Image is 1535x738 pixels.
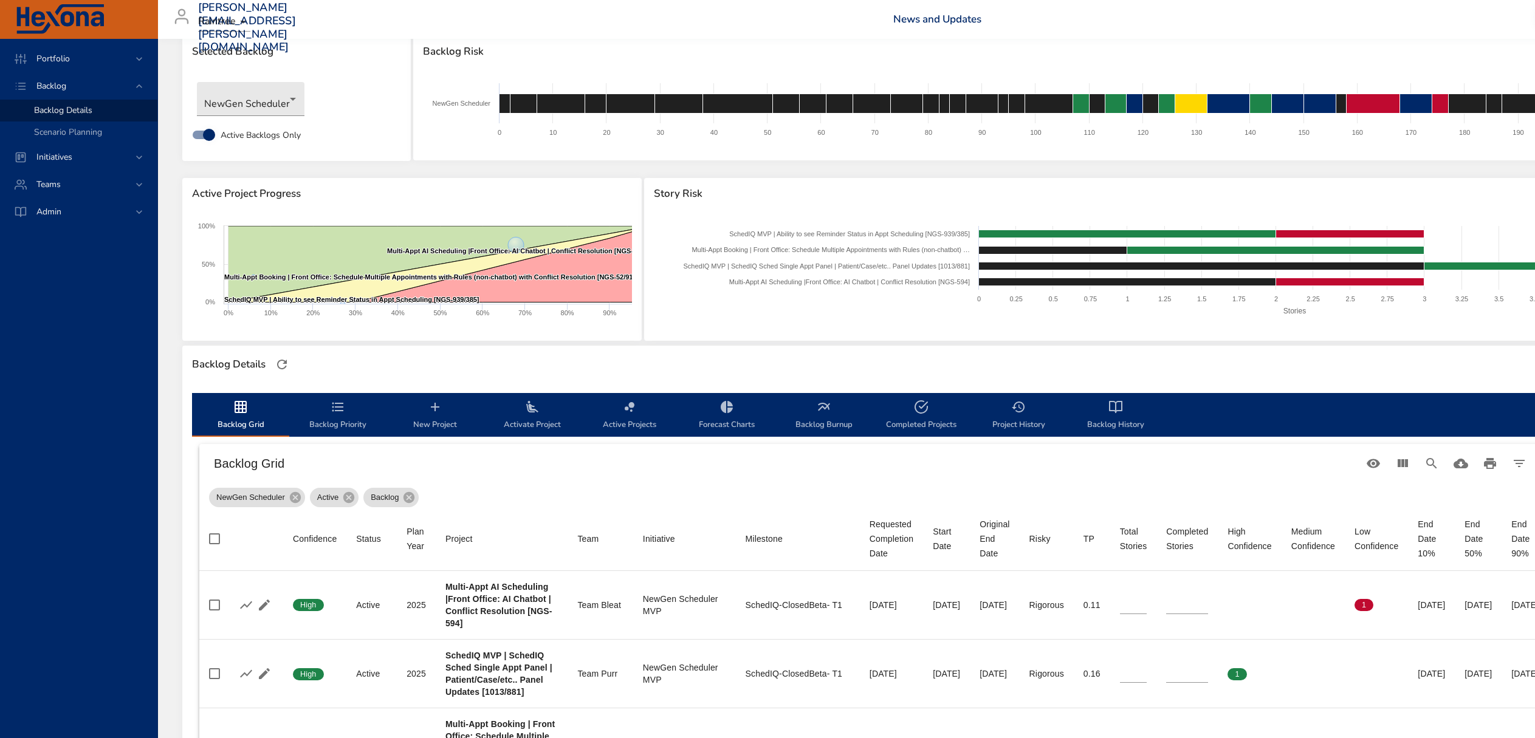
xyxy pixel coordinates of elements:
div: Team Bleat [577,599,623,611]
div: Milestone [746,531,783,546]
div: End Date 50% [1465,517,1492,561]
text: Multi-Appt Booking | Front Office: Schedule Multiple Appointments with Rules (non-chatbot) with C... [224,273,635,281]
div: Requested Completion Date [870,517,913,561]
span: Risky [1029,531,1064,546]
span: High [293,600,324,610]
text: 0.75 [1084,295,1097,302]
span: High [293,669,324,680]
span: New Project [394,400,476,432]
div: Sort [1083,531,1094,546]
text: 60 [817,129,825,136]
div: 2025 [407,668,426,680]
span: Low Confidence [1355,524,1398,553]
div: Team [577,531,599,546]
text: 50 [764,129,771,136]
div: [DATE] [1465,599,1492,611]
text: SchedIQ MVP | Ability to see Reminder Status in Appt Scheduling [NGS-939/385] [224,296,479,303]
button: Show Burnup [237,665,255,683]
div: High Confidence [1228,524,1271,553]
text: 0.5 [1049,295,1058,302]
div: Rigorous [1029,668,1064,680]
button: Standard Views [1359,449,1388,478]
text: 30 [657,129,664,136]
text: Multi-Appt Booking | Front Office: Schedule Multiple Appointments with Rules (non-chatbot) … [692,246,970,253]
b: Multi-Appt AI Scheduling |Front Office: AI Chatbot | Conflict Resolution [NGS-594] [445,582,552,628]
text: 180 [1459,129,1470,136]
text: 40 [710,129,718,136]
span: Team [577,531,623,546]
text: 2.25 [1307,295,1319,302]
div: Original End Date [980,517,1009,561]
div: [DATE] [1418,668,1445,680]
text: 1 [1126,295,1130,302]
button: Edit Project Details [255,596,273,614]
a: News and Updates [893,12,981,26]
span: Forecast Charts [685,400,768,432]
div: NewGen Scheduler [197,82,304,116]
span: Completed Stories [1166,524,1208,553]
text: 0% [224,309,233,316]
div: Sort [1120,524,1147,553]
div: [DATE] [1418,599,1445,611]
span: 0 [1228,600,1246,610]
div: SchedIQ-ClosedBeta- T1 [746,599,850,611]
span: Admin [27,206,71,217]
div: Confidence [293,531,337,546]
div: 0.11 [1083,599,1101,611]
div: Sort [643,531,675,546]
div: Sort [1355,524,1398,553]
text: 40% [391,309,405,316]
text: Multi-Appt AI Scheduling |Front Office: AI Chatbot | Conflict Resolution [NGS-594] [387,247,647,255]
div: Sort [933,524,960,553]
span: Backlog History [1074,400,1157,432]
span: 1 [1228,669,1246,680]
button: Refresh Page [273,355,291,374]
div: [DATE] [980,599,1009,611]
span: Initiative [643,531,726,546]
span: 1 [1355,600,1373,610]
span: Backlog Details [34,104,92,116]
div: Active [310,488,359,507]
div: 0.16 [1083,668,1101,680]
span: Activate Project [491,400,574,432]
span: NewGen Scheduler [209,491,292,504]
h6: Backlog Grid [214,454,1359,473]
span: Backlog [363,491,406,504]
text: 120 [1138,129,1149,136]
div: Start Date [933,524,960,553]
div: NewGen Scheduler [209,488,305,507]
text: 30% [349,309,362,316]
span: Backlog [27,80,76,92]
span: Plan Year [407,524,426,553]
div: Medium Confidence [1291,524,1335,553]
div: [DATE] [870,668,913,680]
text: Multi-Appt AI Scheduling |Front Office: AI Chatbot | Conflict Resolution [NGS-594] [729,278,970,285]
div: [DATE] [980,668,1009,680]
div: Status [356,531,381,546]
text: 10% [264,309,278,316]
text: 70 [871,129,879,136]
button: Download CSV [1446,449,1475,478]
text: 3.25 [1455,295,1468,302]
div: SchedIQ-ClosedBeta- T1 [746,668,850,680]
text: 110 [1083,129,1094,136]
text: 10 [549,129,557,136]
div: Sort [1166,524,1208,553]
text: 50% [202,261,215,268]
text: 90 [978,129,986,136]
b: SchedIQ MVP | SchedIQ Sched Single Appt Panel | Patient/Case/etc.. Panel Updates [1013/881] [445,651,552,697]
div: Sort [293,531,337,546]
text: 2 [1274,295,1278,302]
span: Backlog Grid [199,400,282,432]
span: Portfolio [27,53,80,64]
img: Hexona [15,4,106,35]
div: [DATE] [870,599,913,611]
span: Project History [977,400,1060,432]
div: Sort [1291,524,1335,553]
div: Initiative [643,531,675,546]
text: 1.75 [1232,295,1245,302]
div: TP [1083,531,1094,546]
